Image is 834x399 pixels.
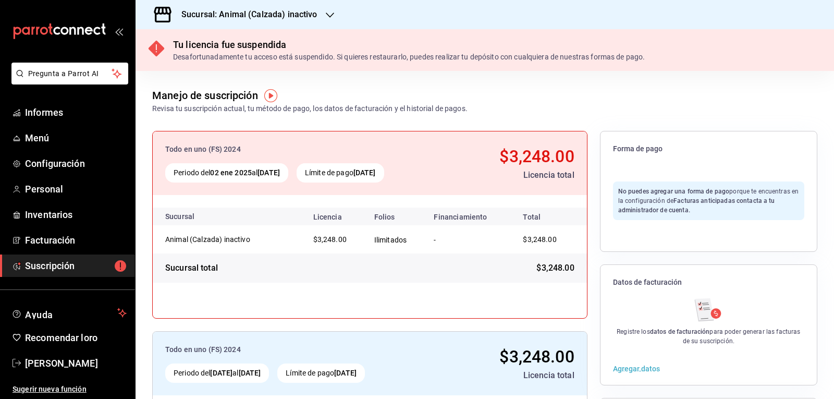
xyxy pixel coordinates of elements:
font: [PERSON_NAME] [25,358,98,369]
font: Licencia total [523,170,574,180]
font: Total [523,213,541,221]
font: Datos de facturación [613,278,682,286]
font: al [232,369,238,377]
div: Animal (Calzada) inactivo [165,234,269,245]
font: Menú [25,132,50,143]
font: Sucursal: Animal (Calzada) inactivo [181,9,317,19]
font: Desafortunadamente tu acceso está suspendido. Si quieres restaurarlo, puedes realizar tu depósito... [173,53,645,61]
font: Recomendar loro [25,332,97,343]
font: Revisa tu suscripción actual, tu método de pago, los datos de facturación y el historial de pagos. [152,104,468,113]
button: Pregunta a Parrot AI [11,63,128,84]
font: Sucursal [165,212,194,221]
font: Sucursal total [165,263,218,273]
font: Todo en uno (FS) 2024 [165,145,241,153]
font: Licencia total [523,370,574,380]
font: Ilimitados [374,236,407,244]
font: $3,248.00 [313,235,347,244]
font: $3,248.00 [536,263,574,273]
font: Registre los [617,328,650,335]
font: Periodo del [174,369,210,377]
button: Agregar datos [613,364,660,372]
font: Inventarios [25,209,72,220]
font: Pregunta a Parrot AI [28,69,99,78]
font: Configuración [25,158,85,169]
font: Financiamiento [434,213,487,221]
font: Folios [374,213,395,221]
font: No puedes agregar una forma de pago [618,188,730,195]
font: Tu licencia fue suspendida [173,39,286,50]
font: Facturación [25,235,75,246]
font: - [434,236,436,244]
font: Manejo de suscripción [152,89,258,102]
button: abrir_cajón_menú [115,27,123,35]
font: [DATE] [353,168,376,177]
font: [DATE] [210,369,232,377]
font: Forma de pago [613,144,663,153]
font: Licencia [313,213,342,221]
font: Facturas anticipadas contacta a tu administrador de cuenta. [618,197,775,214]
font: Sugerir nueva función [13,385,87,393]
font: $3,248.00 [499,347,574,367]
font: $3,248.00 [499,147,574,166]
font: datos de facturación [650,328,710,335]
font: Todo en uno (FS) 2024 [165,345,241,354]
font: Agregar datos [613,365,660,373]
font: Límite de pago [305,168,353,177]
font: 02 ene 2025 [210,168,251,177]
font: Personal [25,184,63,195]
font: $3,248.00 [523,235,556,244]
font: Límite de pago [286,369,334,377]
font: [DATE] [257,168,280,177]
font: [DATE] [239,369,261,377]
font: Periodo del [174,168,210,177]
font: Ayuda [25,309,53,320]
a: Pregunta a Parrot AI [7,76,128,87]
font: Informes [25,107,63,118]
font: al [252,168,257,177]
font: Suscripción [25,260,75,271]
font: para poder generar las facturas de su suscripción. [683,328,801,345]
font: Animal (Calzada) inactivo [165,235,250,244]
img: Marcador de información sobre herramientas [264,89,277,102]
font: [DATE] [334,369,357,377]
